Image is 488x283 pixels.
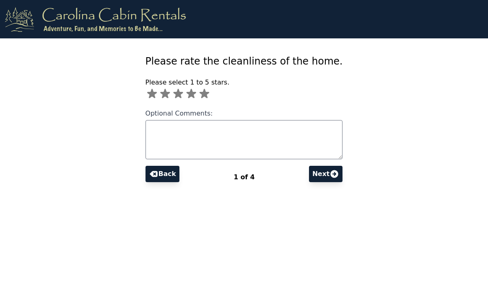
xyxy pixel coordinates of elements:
img: logo.png [5,7,186,32]
span: Optional Comments: [146,109,213,117]
span: 1 of 4 [234,173,255,181]
button: Back [146,166,179,182]
p: Please select 1 to 5 stars. [146,78,343,87]
button: Next [309,166,342,182]
textarea: Optional Comments: [146,120,343,159]
span: Please rate the cleanliness of the home. [146,56,343,67]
